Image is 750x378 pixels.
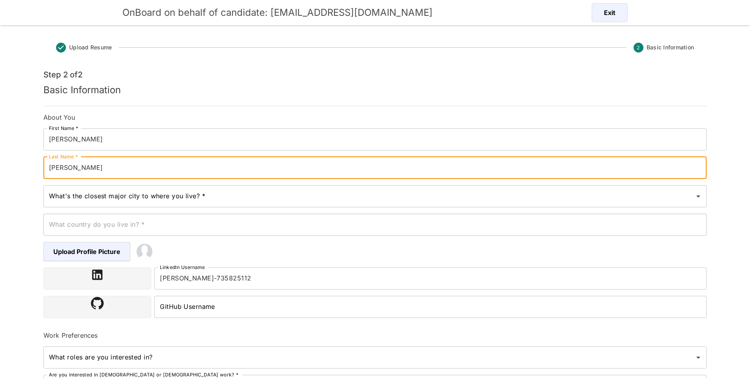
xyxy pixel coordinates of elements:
[49,125,78,132] label: First Name *
[43,331,707,340] h6: Work Preferences
[43,242,130,261] span: Upload Profile Picture
[592,3,628,22] button: Exit
[693,352,704,363] button: Open
[160,264,205,271] label: LinkedIn Username
[137,244,152,260] img: 2Q==
[49,371,238,378] label: Are you interested in [DEMOGRAPHIC_DATA] or [DEMOGRAPHIC_DATA] work? *
[43,68,596,81] h6: Step 2 of 2
[69,43,112,51] span: Upload Resume
[637,45,640,51] text: 2
[122,6,433,19] h5: OnBoard on behalf of candidate: [EMAIL_ADDRESS][DOMAIN_NAME]
[43,113,707,122] h6: About You
[43,84,596,96] h5: Basic Information
[49,153,78,160] label: Last Name *
[647,43,694,51] span: Basic Information
[693,191,704,202] button: Open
